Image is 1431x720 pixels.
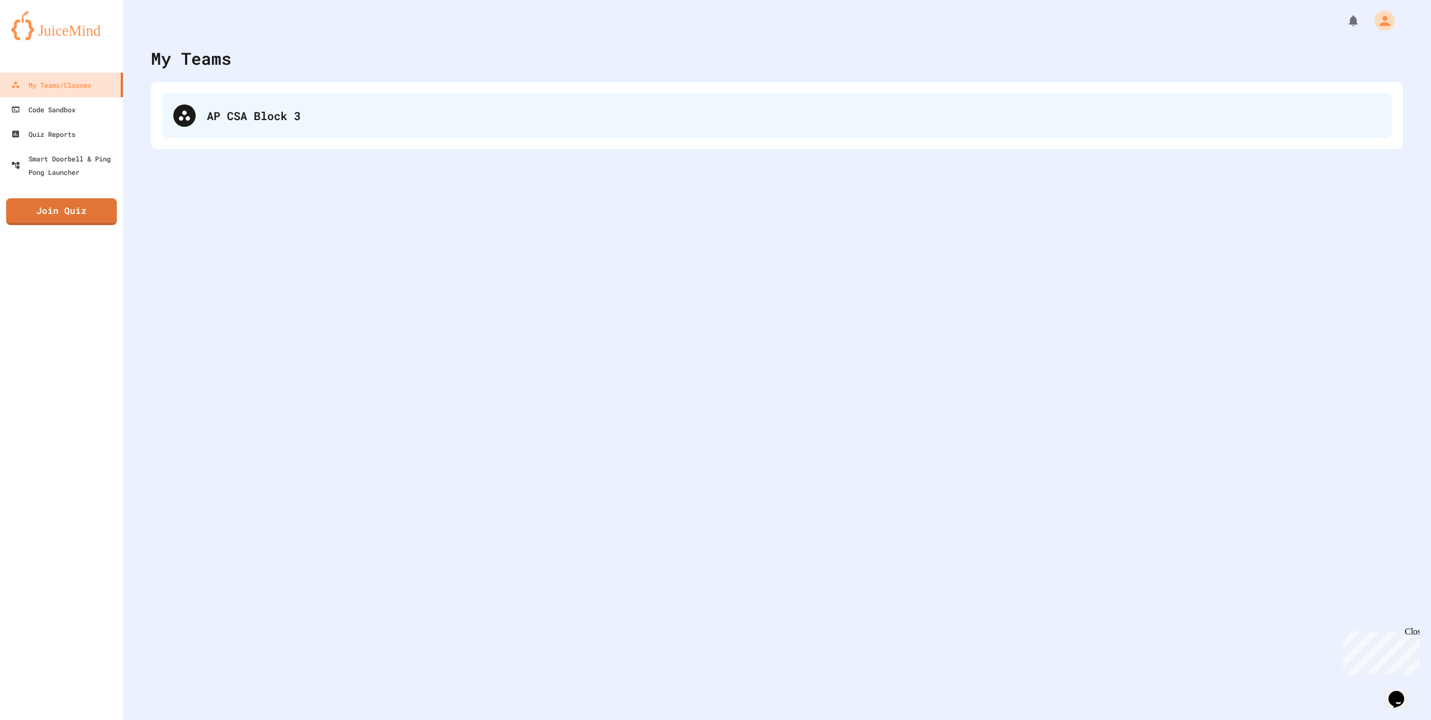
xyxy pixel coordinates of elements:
[4,4,77,71] div: Chat with us now!Close
[1326,11,1363,30] div: My Notifications
[11,152,119,179] div: Smart Doorbell & Ping Pong Launcher
[6,198,117,225] a: Join Quiz
[207,107,1381,124] div: AP CSA Block 3
[1384,675,1420,709] iframe: chat widget
[151,46,231,71] div: My Teams
[11,103,75,116] div: Code Sandbox
[1338,627,1420,674] iframe: chat widget
[162,93,1392,138] div: AP CSA Block 3
[1363,8,1397,34] div: My Account
[11,11,112,40] img: logo-orange.svg
[11,127,75,141] div: Quiz Reports
[11,78,91,92] div: My Teams/Classes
